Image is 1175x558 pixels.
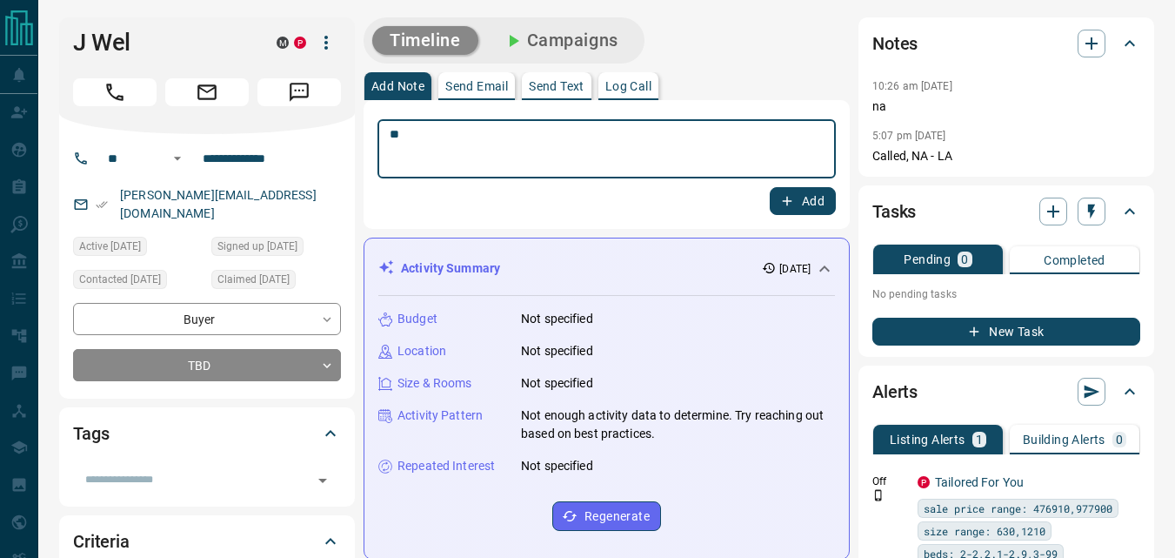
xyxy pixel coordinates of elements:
[890,434,965,446] p: Listing Alerts
[73,303,341,335] div: Buyer
[872,23,1140,64] div: Notes
[73,237,203,261] div: Mon Jan 20 2025
[79,271,161,288] span: Contacted [DATE]
[217,271,290,288] span: Claimed [DATE]
[73,413,341,454] div: Tags
[211,270,341,294] div: Mon Sep 27 2021
[521,457,593,475] p: Not specified
[872,97,1140,116] p: na
[961,253,968,266] p: 0
[976,434,983,446] p: 1
[872,489,885,501] svg: Push Notification Only
[73,29,250,57] h1: J Wel
[310,468,335,493] button: Open
[96,198,108,211] svg: Email Verified
[401,259,500,278] p: Activity Summary
[521,310,593,328] p: Not specified
[605,80,651,92] p: Log Call
[73,420,109,447] h2: Tags
[294,37,306,49] div: property.ca
[872,318,1140,346] button: New Task
[79,238,141,255] span: Active [DATE]
[397,342,446,360] p: Location
[1116,434,1123,446] p: 0
[521,342,593,360] p: Not specified
[521,407,835,443] p: Not enough activity data to determine. Try reaching out based on best practices.
[924,522,1045,540] span: size range: 630,1210
[935,475,1024,489] a: Tailored For You
[217,238,297,255] span: Signed up [DATE]
[167,148,188,169] button: Open
[397,407,483,425] p: Activity Pattern
[872,371,1140,413] div: Alerts
[779,261,811,277] p: [DATE]
[372,26,478,55] button: Timeline
[73,349,341,381] div: TBD
[257,78,341,106] span: Message
[1044,254,1105,266] p: Completed
[397,310,437,328] p: Budget
[872,147,1140,165] p: Called, NA - LA
[872,130,946,142] p: 5:07 pm [DATE]
[1023,434,1105,446] p: Building Alerts
[521,374,593,393] p: Not specified
[397,457,495,475] p: Repeated Interest
[872,198,916,225] h2: Tasks
[371,80,424,92] p: Add Note
[924,500,1112,517] span: sale price range: 476910,977900
[165,78,249,106] span: Email
[397,374,472,393] p: Size & Rooms
[445,80,508,92] p: Send Email
[73,78,157,106] span: Call
[378,252,835,285] div: Activity Summary[DATE]
[872,378,918,406] h2: Alerts
[872,191,1140,232] div: Tasks
[904,253,951,266] p: Pending
[918,476,930,488] div: property.ca
[485,26,636,55] button: Campaigns
[552,501,661,531] button: Regenerate
[211,237,341,261] div: Thu Feb 04 2021
[277,37,289,49] div: mrloft.ca
[73,528,130,555] h2: Criteria
[872,474,907,489] p: Off
[770,187,836,215] button: Add
[73,270,203,294] div: Mon Sep 15 2025
[872,30,918,57] h2: Notes
[872,281,1140,307] p: No pending tasks
[120,188,317,220] a: [PERSON_NAME][EMAIL_ADDRESS][DOMAIN_NAME]
[529,80,584,92] p: Send Text
[872,80,952,92] p: 10:26 am [DATE]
